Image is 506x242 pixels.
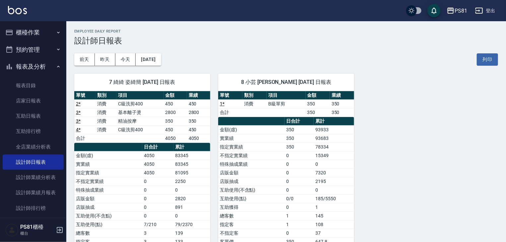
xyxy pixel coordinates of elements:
[218,194,285,203] td: 互助使用(點)
[164,117,187,125] td: 350
[173,168,210,177] td: 81095
[3,185,64,200] a: 設計師業績月報表
[74,177,142,186] td: 不指定實業績
[3,78,64,93] a: 報表目錄
[74,194,142,203] td: 店販金額
[142,177,173,186] td: 0
[285,186,314,194] td: 0
[285,125,314,134] td: 350
[477,53,498,66] button: 列印
[142,168,173,177] td: 4050
[218,143,285,151] td: 指定實業績
[142,220,173,229] td: 7/210
[218,91,354,117] table: a dense table
[285,203,314,212] td: 0
[285,194,314,203] td: 0/0
[218,108,242,117] td: 合計
[444,4,470,18] button: PS81
[164,99,187,108] td: 450
[218,220,285,229] td: 指定客
[455,7,467,15] div: PS81
[74,203,142,212] td: 店販抽成
[74,91,210,143] table: a dense table
[285,143,314,151] td: 350
[314,186,354,194] td: 0
[173,203,210,212] td: 891
[187,117,210,125] td: 350
[142,194,173,203] td: 0
[173,151,210,160] td: 83345
[218,177,285,186] td: 店販抽成
[74,36,498,45] h3: 設計師日報表
[314,212,354,220] td: 145
[314,160,354,168] td: 0
[306,99,330,108] td: 350
[116,125,163,134] td: C級洗剪400
[285,229,314,237] td: 0
[3,216,64,231] a: 每日收支明細
[173,177,210,186] td: 2250
[74,151,142,160] td: 金額(虛)
[142,212,173,220] td: 0
[74,220,142,229] td: 互助使用(點)
[267,99,305,108] td: B級單剪
[314,168,354,177] td: 7320
[285,160,314,168] td: 0
[164,125,187,134] td: 450
[427,4,441,17] button: save
[74,134,95,143] td: 合計
[142,151,173,160] td: 4050
[242,91,267,100] th: 類別
[314,151,354,160] td: 15349
[173,220,210,229] td: 79/2370
[173,160,210,168] td: 83345
[3,41,64,58] button: 預約管理
[218,151,285,160] td: 不指定實業績
[314,194,354,203] td: 185/5550
[187,125,210,134] td: 450
[3,108,64,124] a: 互助日報表
[74,229,142,237] td: 總客數
[74,160,142,168] td: 實業績
[74,186,142,194] td: 特殊抽成業績
[314,220,354,229] td: 108
[3,139,64,154] a: 全店業績分析表
[306,108,330,117] td: 350
[95,108,117,117] td: 消費
[20,224,54,230] h5: PS81櫃檯
[3,24,64,41] button: 櫃檯作業
[3,58,64,75] button: 報表及分析
[242,99,267,108] td: 消費
[285,212,314,220] td: 1
[74,53,95,66] button: 前天
[218,168,285,177] td: 店販金額
[187,91,210,100] th: 業績
[142,229,173,237] td: 3
[3,201,64,216] a: 設計師排行榜
[5,223,19,237] img: Person
[173,186,210,194] td: 0
[115,53,136,66] button: 今天
[136,53,161,66] button: [DATE]
[95,99,117,108] td: 消費
[330,99,354,108] td: 350
[116,117,163,125] td: 精油按摩
[306,91,330,100] th: 金額
[164,134,187,143] td: 4050
[82,79,202,86] span: 7 綺綺 姿綺簡 [DATE] 日報表
[95,91,117,100] th: 類別
[330,108,354,117] td: 350
[95,117,117,125] td: 消費
[142,160,173,168] td: 4050
[314,229,354,237] td: 37
[218,160,285,168] td: 特殊抽成業績
[173,229,210,237] td: 139
[95,125,117,134] td: 消費
[74,29,498,33] h2: Employee Daily Report
[3,93,64,108] a: 店家日報表
[314,203,354,212] td: 1
[173,212,210,220] td: 0
[218,229,285,237] td: 不指定客
[164,91,187,100] th: 金額
[226,79,346,86] span: 8 小芸 [PERSON_NAME] [DATE] 日報表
